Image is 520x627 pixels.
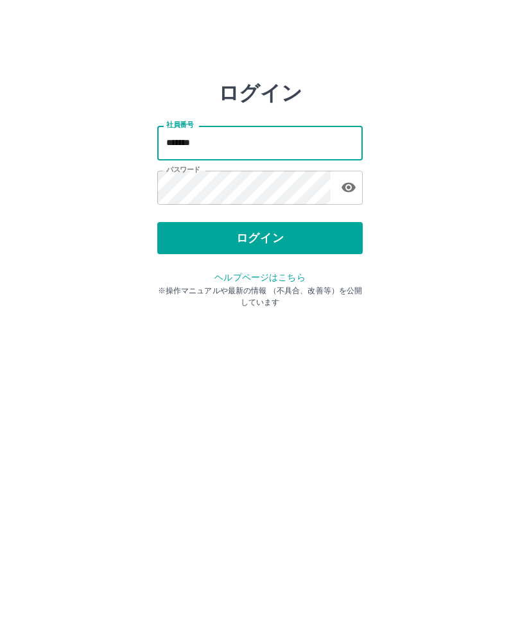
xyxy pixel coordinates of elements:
p: ※操作マニュアルや最新の情報 （不具合、改善等）を公開しています [157,285,363,308]
button: ログイン [157,222,363,254]
h2: ログイン [218,81,302,105]
a: ヘルプページはこちら [214,272,305,282]
label: 社員番号 [166,120,193,130]
label: パスワード [166,165,200,175]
